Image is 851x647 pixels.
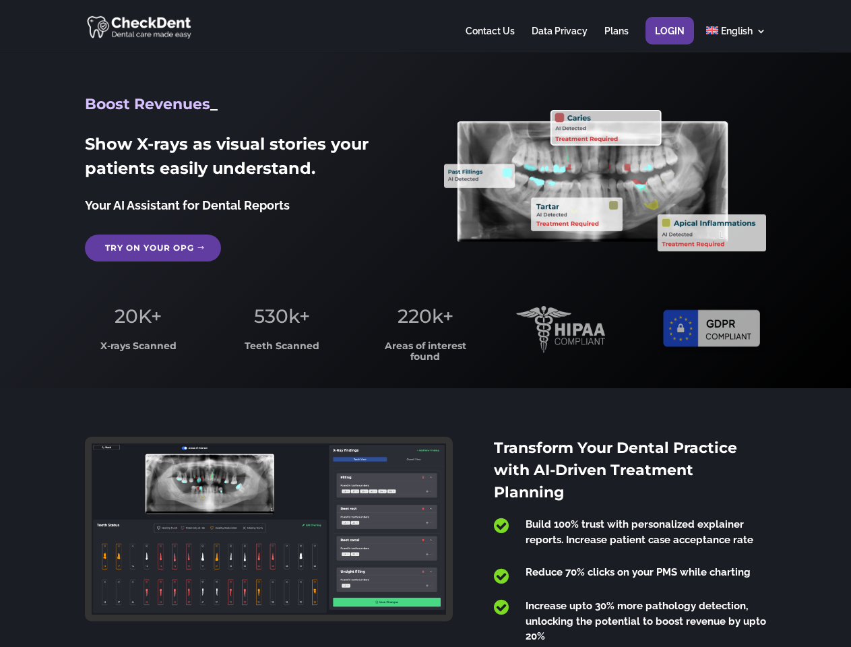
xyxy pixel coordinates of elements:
span: Boost Revenues [85,95,210,113]
span:  [494,517,509,534]
a: Login [655,26,685,53]
a: Try on your OPG [85,235,221,261]
span: _ [210,95,218,113]
span: 530k+ [254,305,310,328]
img: CheckDent AI [87,13,193,40]
h2: Show X-rays as visual stories your patients easily understand. [85,132,406,187]
span: Reduce 70% clicks on your PMS while charting [526,566,751,578]
span: Your AI Assistant for Dental Reports [85,198,290,212]
a: Plans [604,26,629,53]
span: Increase upto 30% more pathology detection, unlocking the potential to boost revenue by upto 20% [526,600,766,642]
h3: Areas of interest found [373,341,479,369]
span:  [494,598,509,616]
a: Contact Us [466,26,515,53]
span: 20K+ [115,305,162,328]
img: X_Ray_annotated [444,110,765,251]
a: Data Privacy [532,26,588,53]
span: Build 100% trust with personalized explainer reports. Increase patient case acceptance rate [526,518,753,546]
span: English [721,26,753,36]
span:  [494,567,509,585]
a: English [706,26,766,53]
span: Transform Your Dental Practice with AI-Driven Treatment Planning [494,439,737,501]
span: 220k+ [398,305,453,328]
